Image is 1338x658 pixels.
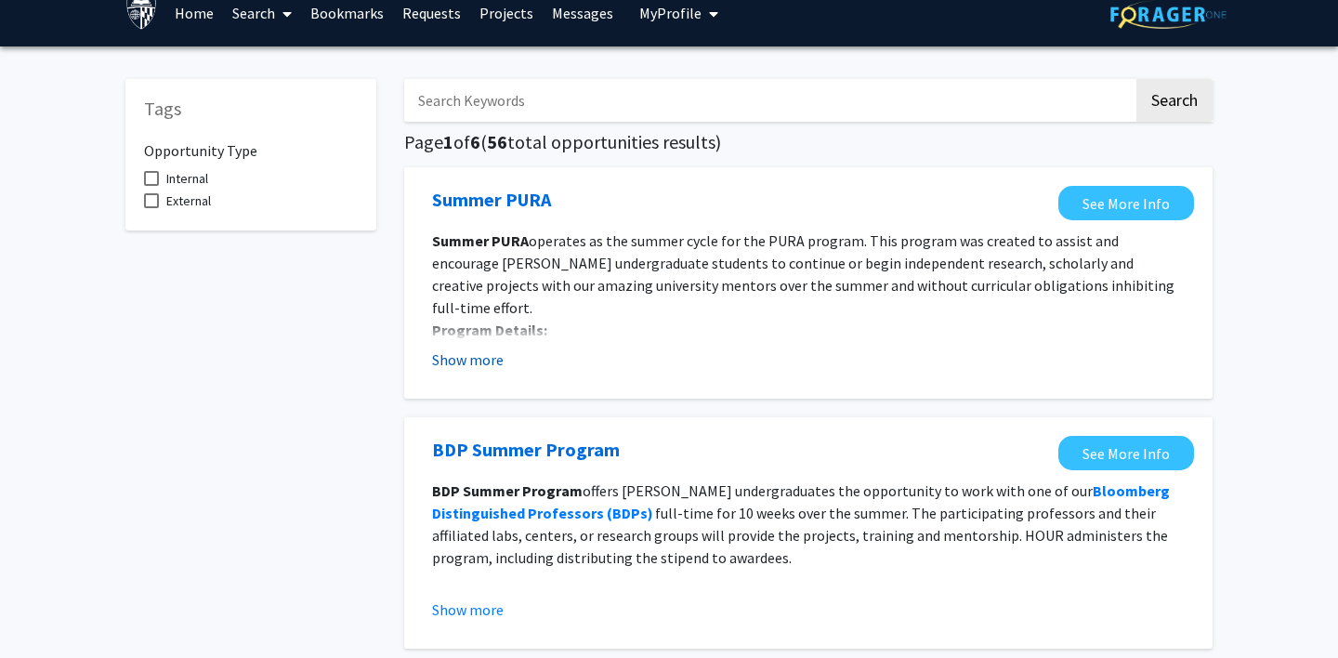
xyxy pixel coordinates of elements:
[1058,186,1194,220] a: Opens in a new tab
[432,231,529,250] strong: Summer PURA
[470,130,480,153] span: 6
[487,130,507,153] span: 56
[404,131,1213,153] h5: Page of ( total opportunities results)
[144,127,358,160] h6: Opportunity Type
[166,167,208,190] span: Internal
[432,186,551,214] a: Opens in a new tab
[432,480,1185,569] p: offers [PERSON_NAME] undergraduates the opportunity to work with one of our full-time for 10 week...
[1136,79,1213,122] button: Search
[432,436,620,464] a: Opens in a new tab
[166,190,211,212] span: External
[404,79,1134,122] input: Search Keywords
[144,98,358,120] h5: Tags
[432,349,504,371] button: Show more
[443,130,453,153] span: 1
[639,4,702,22] span: My Profile
[14,574,79,644] iframe: Chat
[432,231,1174,317] span: operates as the summer cycle for the PURA program. This program was created to assist and encoura...
[432,321,547,339] strong: Program Details:
[432,599,504,621] button: Show more
[1058,436,1194,470] a: Opens in a new tab
[432,481,583,500] strong: BDP Summer Program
